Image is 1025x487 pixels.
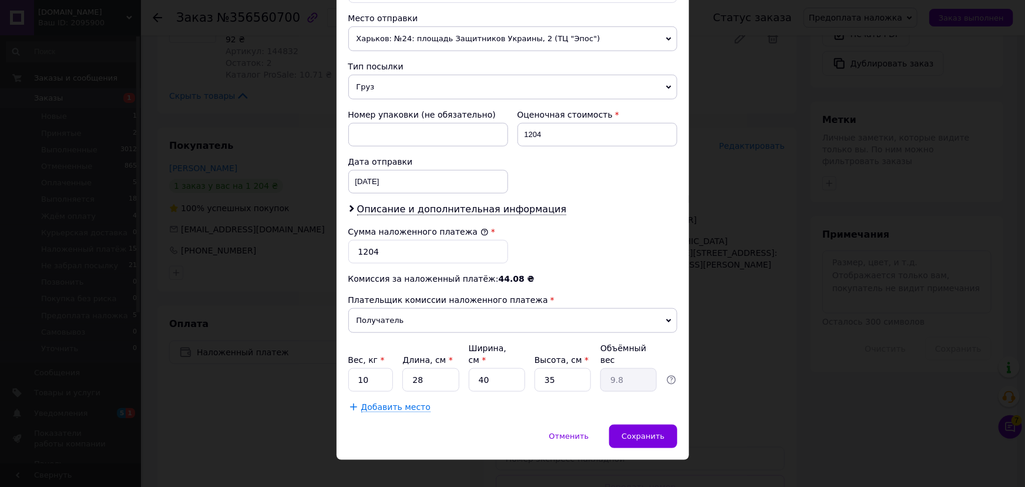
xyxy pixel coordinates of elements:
label: Ширина, см [469,343,506,365]
span: Описание и дополнительная информация [357,204,567,215]
label: Длина, см [402,355,452,365]
span: Отменить [549,432,589,441]
span: Харьков: №24: площадь Защитников Украины, 2 (ТЦ "Эпос") [348,26,677,51]
span: Плательщик комиссии наложенного платежа [348,295,548,305]
div: Оценочная стоимость [517,109,677,121]
label: Высота, см [535,355,589,365]
span: Получатель [348,308,677,333]
label: Сумма наложенного платежа [348,227,489,236]
div: Объёмный вес [600,342,657,366]
span: Место отправки [348,14,418,23]
div: Комиссия за наложенный платёж: [348,273,677,285]
span: Сохранить [621,432,664,441]
div: Дата отправки [348,156,508,168]
span: Груз [348,75,677,99]
span: 44.08 ₴ [499,274,535,283]
div: Номер упаковки (не обязательно) [348,109,508,121]
span: Добавить место [361,402,431,412]
label: Вес, кг [348,355,385,365]
span: Тип посылки [348,62,404,71]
